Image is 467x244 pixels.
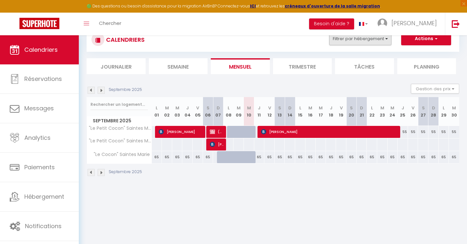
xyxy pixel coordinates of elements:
th: 04 [182,97,193,126]
div: 65 [388,151,398,163]
div: 65 [377,151,388,163]
th: 06 [203,97,213,126]
th: 16 [305,97,316,126]
span: [PERSON_NAME] [210,138,224,150]
th: 29 [439,97,449,126]
th: 20 [346,97,357,126]
th: 26 [408,97,418,126]
h3: CALENDRIERS [104,32,145,47]
div: 65 [305,151,316,163]
span: Septembre 2025 [87,116,151,126]
div: 65 [428,151,439,163]
div: 55 [418,126,428,138]
div: 65 [408,151,418,163]
span: Chercher [99,20,121,27]
th: 03 [172,97,183,126]
button: Filtrer par hébergement [329,32,391,45]
abbr: L [299,105,301,111]
th: 28 [428,97,439,126]
li: Mensuel [211,58,270,74]
div: 65 [193,151,203,163]
th: 01 [152,97,162,126]
div: 65 [316,151,326,163]
abbr: V [412,105,414,111]
a: ... [PERSON_NAME] [373,13,445,35]
span: Calendriers [24,46,58,54]
abbr: M [380,105,384,111]
div: 65 [336,151,346,163]
abbr: M [165,105,169,111]
span: [PERSON_NAME] [159,126,204,138]
div: 65 [172,151,183,163]
li: Journalier [87,58,146,74]
span: Messages [24,104,54,112]
th: 30 [449,97,459,126]
th: 09 [233,97,244,126]
a: ICI [250,3,256,9]
span: "Le Petit Cocon" Saintes Marie [88,139,153,143]
abbr: D [432,105,435,111]
abbr: J [401,105,404,111]
abbr: M [308,105,312,111]
span: Paiements [24,163,55,171]
th: 05 [193,97,203,126]
th: 17 [316,97,326,126]
abbr: D [217,105,220,111]
a: créneaux d'ouverture de la salle migration [285,3,380,9]
li: Tâches [335,58,394,74]
li: Semaine [149,58,208,74]
div: 55 [428,126,439,138]
th: 11 [254,97,265,126]
div: 65 [439,151,449,163]
th: 27 [418,97,428,126]
span: "Le Cocon" Saintes Marie [88,151,151,158]
abbr: M [175,105,179,111]
li: Trimestre [273,58,332,74]
span: [PERSON_NAME] [261,126,400,138]
img: logout [452,20,460,28]
li: Planning [397,58,456,74]
abbr: S [207,105,210,111]
div: 65 [346,151,357,163]
th: 24 [388,97,398,126]
div: 55 [408,126,418,138]
div: 65 [357,151,367,163]
abbr: M [452,105,456,111]
abbr: L [443,105,445,111]
div: 65 [285,151,295,163]
abbr: V [340,105,343,111]
img: Super Booking [19,18,59,29]
th: 15 [295,97,305,126]
th: 22 [367,97,377,126]
span: "Le Petit Cocon" Saintes Marie [88,126,153,131]
abbr: L [228,105,230,111]
img: ... [377,18,387,28]
th: 02 [162,97,172,126]
th: 14 [285,97,295,126]
div: 55 [439,126,449,138]
abbr: J [330,105,332,111]
button: Besoin d'aide ? [309,18,354,29]
div: 65 [398,151,408,163]
th: 13 [275,97,285,126]
div: 55 [449,126,459,138]
span: Hébergement [24,193,64,201]
abbr: L [371,105,373,111]
div: 65 [449,151,459,163]
div: 65 [152,151,162,163]
div: 65 [162,151,172,163]
div: 65 [203,151,213,163]
div: 65 [264,151,275,163]
abbr: M [319,105,323,111]
div: 65 [254,151,265,163]
abbr: L [156,105,158,111]
input: Rechercher un logement... [90,99,148,110]
span: [PERSON_NAME] [391,19,437,27]
p: Septembre 2025 [109,169,142,175]
div: 65 [367,151,377,163]
abbr: J [186,105,189,111]
span: Réservations [24,75,62,83]
span: Notifications [25,222,62,230]
th: 19 [336,97,346,126]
